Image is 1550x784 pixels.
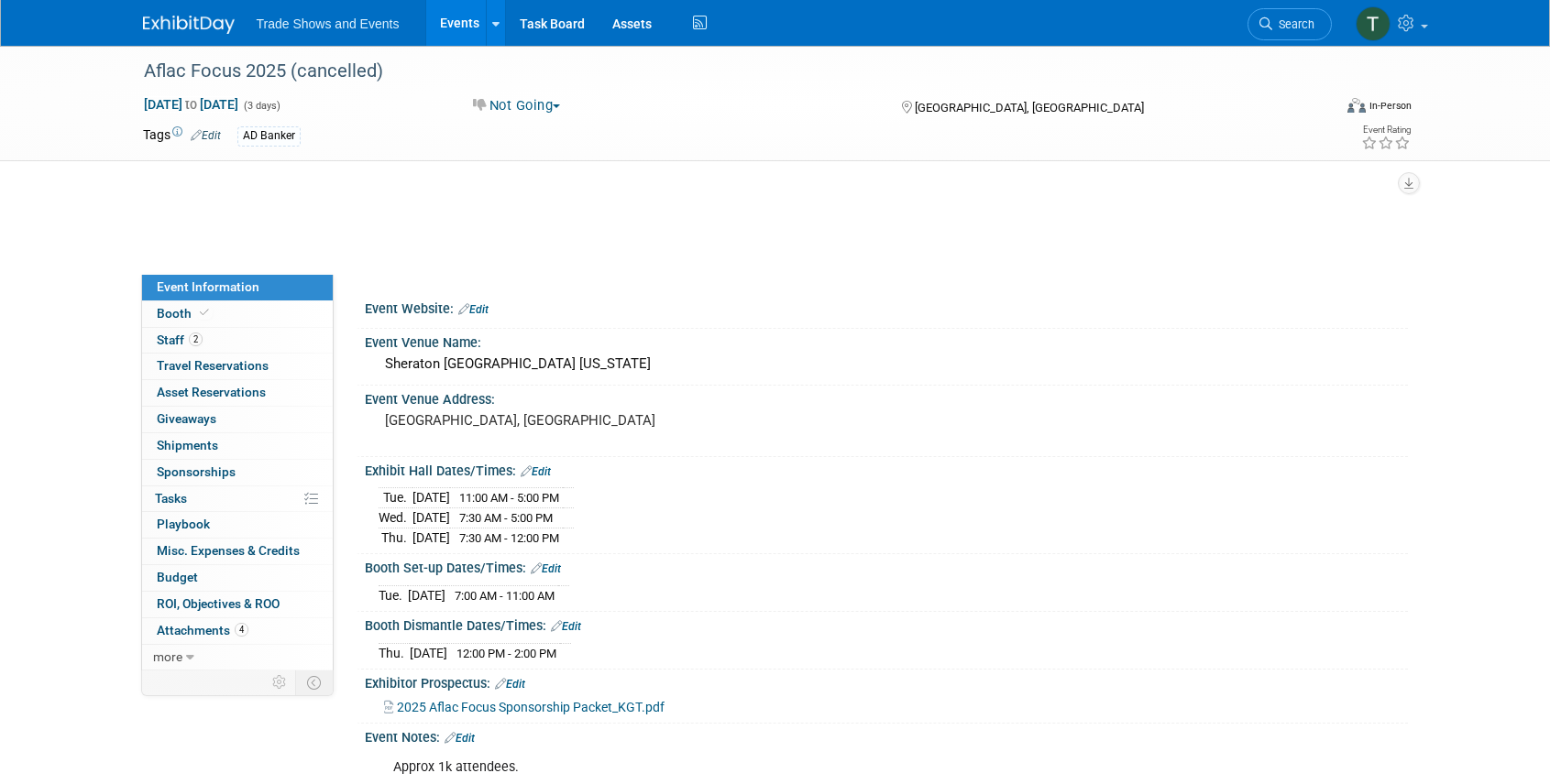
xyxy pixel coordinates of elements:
button: Not Going [467,96,567,115]
span: Search [1272,17,1314,31]
div: Exhibitor Prospectus: [365,670,1408,693]
a: Event Information [142,275,333,300]
div: Event Notes: [365,724,1408,747]
a: Edit [458,303,489,316]
span: 7:00 AM - 11:00 AM [455,589,555,603]
div: Event Rating [1361,125,1411,135]
a: Edit [531,562,561,575]
div: Exhibit Hall Dates/Times: [365,457,1408,481]
span: Travel Reservations [157,358,269,373]
a: Booth [142,301,333,327]
td: [DATE] [412,488,450,508]
td: Tue. [379,488,412,508]
a: Tasks [142,486,333,512]
span: Shipments [157,438,218,452]
a: Search [1248,8,1332,40]
td: Personalize Event Tab Strip [264,670,296,694]
div: Event Format [1224,95,1413,123]
td: [DATE] [408,585,445,604]
span: Asset Reservations [157,385,266,399]
span: Tasks [155,491,187,506]
div: Aflac Focus 2025 (cancelled) [137,55,1304,88]
td: Thu. [379,643,410,662]
span: Event Information [157,279,259,294]
span: 12:00 PM - 2:00 PM [456,647,556,660]
div: Booth Set-up Dates/Times: [365,554,1408,578]
a: Misc. Expenses & Credits [142,539,333,564]
div: AD Banker [237,126,301,146]
span: 11:00 AM - 5:00 PM [459,491,559,505]
span: 2 [189,332,203,346]
td: [DATE] [412,528,450,547]
div: Booth Dismantle Dates/Times: [365,612,1408,636]
a: Sponsorships [142,460,333,485]
span: [DATE] [DATE] [143,96,239,113]
span: 7:30 AM - 12:00 PM [459,531,559,545]
div: Event Venue Address: [365,386,1408,408]
td: Tue. [379,585,408,604]
img: Format-Inperson.png [1347,98,1366,113]
span: Giveaways [157,411,216,426]
a: Asset Reservations [142,380,333,406]
a: Travel Reservations [142,354,333,379]
span: 4 [235,623,248,637]
a: Attachments4 [142,618,333,644]
span: ROI, Objectives & ROO [157,596,280,611]
td: [DATE] [410,643,447,662]
span: Attachments [157,623,248,637]
i: Booth reservation complete [200,308,209,318]
td: Tags [143,125,221,147]
span: Booth [157,306,213,321]
td: Toggle Event Tabs [295,670,333,694]
div: Event Website: [365,295,1408,319]
a: Edit [551,620,581,633]
a: Edit [191,129,221,142]
a: 2025 Aflac Focus Sponsorship Packet_KGT.pdf [384,700,665,714]
span: Staff [157,332,203,347]
div: Event Venue Name: [365,329,1408,352]
a: Giveaways [142,407,333,432]
a: Budget [142,565,333,591]
div: In-Person [1369,99,1412,113]
a: Edit [521,465,551,478]
a: Staff2 [142,328,333,354]
span: 7:30 AM - 5:00 PM [459,511,553,525]
span: Playbook [157,517,210,531]
span: more [153,649,182,664]
span: 2025 Aflac Focus Sponsorship Packet_KGT.pdf [397,700,665,714]
span: Trade Shows and Events [257,16,400,31]
span: Sponsorships [157,464,236,479]
span: (3 days) [242,100,280,112]
pre: [GEOGRAPHIC_DATA], [GEOGRAPHIC_DATA] [385,412,779,429]
img: Tiff Wagner [1356,6,1391,41]
span: [GEOGRAPHIC_DATA], [GEOGRAPHIC_DATA] [915,101,1144,114]
div: Sheraton [GEOGRAPHIC_DATA] [US_STATE] [379,350,1394,378]
span: Budget [157,570,198,584]
a: Playbook [142,512,333,538]
img: ExhibitDay [143,16,235,34]
td: Wed. [379,508,412,528]
span: to [182,97,200,112]
a: Shipments [142,433,333,459]
a: more [142,645,333,670]
a: Edit [445,732,475,745]
td: Thu. [379,528,412,547]
a: ROI, Objectives & ROO [142,592,333,617]
span: Misc. Expenses & Credits [157,543,300,558]
a: Edit [495,678,525,691]
td: [DATE] [412,508,450,528]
